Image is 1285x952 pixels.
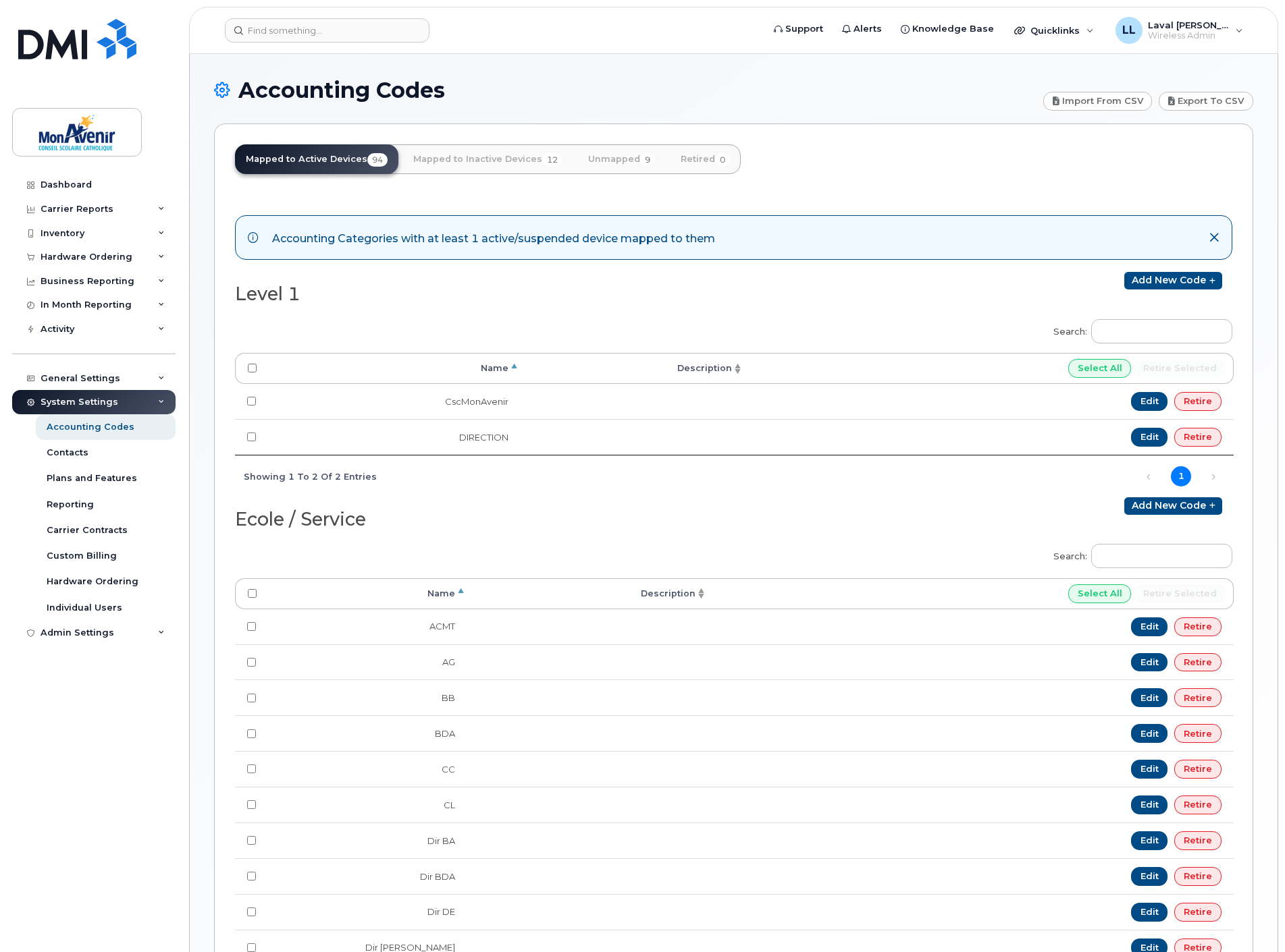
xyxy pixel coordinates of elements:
a: Mapped to Active Devices [235,144,398,174]
td: Dir BDA [269,858,467,894]
a: Previous [1138,467,1159,487]
a: Retire [1174,724,1222,743]
div: Accounting Categories with at least 1 active/suspended device mapped to them [272,228,715,247]
a: Retire [1174,617,1222,636]
td: DIRECTION [269,419,521,455]
th: Name: activate to sort column descending [269,578,467,609]
a: Retire [1174,760,1222,779]
a: Next [1203,467,1224,487]
a: Edit [1131,903,1168,922]
a: Import from CSV [1043,92,1153,111]
a: Unmapped [577,144,666,174]
th: Description: activate to sort column ascending [521,353,745,384]
a: Edit [1131,795,1168,814]
h2: Ecole / Service [235,509,723,530]
span: 12 [542,153,562,167]
a: Edit [1131,688,1168,707]
a: Retire [1174,867,1222,886]
td: CL [269,787,467,822]
span: 9 [640,153,655,167]
input: Select All [1068,359,1132,378]
a: Edit [1131,831,1168,850]
input: Search: [1091,544,1232,568]
label: Search: [1045,310,1232,348]
a: Edit [1131,867,1168,886]
div: Showing 1 to 2 of 2 entries [235,464,377,487]
a: Mapped to Inactive Devices [402,144,573,174]
label: Search: [1045,535,1232,573]
a: 1 [1171,466,1191,486]
td: AG [269,644,467,680]
a: Retire [1174,903,1222,922]
td: BDA [269,715,467,751]
a: Retire [1174,392,1222,411]
a: Retire [1174,428,1222,447]
td: CscMonAvenir [269,384,521,419]
a: Edit [1131,617,1168,636]
a: Retire [1174,653,1222,672]
a: Retire [1174,795,1222,814]
a: Retire [1174,688,1222,707]
span: 0 [715,153,730,167]
td: Dir DE [269,894,467,930]
a: Edit [1131,428,1168,447]
a: Add new code [1124,497,1222,515]
a: Edit [1131,760,1168,779]
th: Description: activate to sort column ascending [467,578,708,609]
h2: Level 1 [235,284,723,304]
a: Edit [1131,653,1168,672]
a: Retired [670,144,741,174]
td: BB [269,679,467,715]
h1: Accounting Codes [214,78,1037,102]
td: CC [269,751,467,787]
input: Select All [1068,584,1132,603]
a: Retire [1174,831,1222,850]
a: Add new code [1124,272,1222,289]
a: Edit [1131,392,1168,411]
input: Search: [1091,319,1232,343]
td: Dir BA [269,822,467,858]
td: ACMT [269,609,467,644]
a: Edit [1131,724,1168,743]
a: Export to CSV [1159,92,1253,111]
th: Name: activate to sort column descending [269,353,521,384]
span: 94 [367,153,388,167]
